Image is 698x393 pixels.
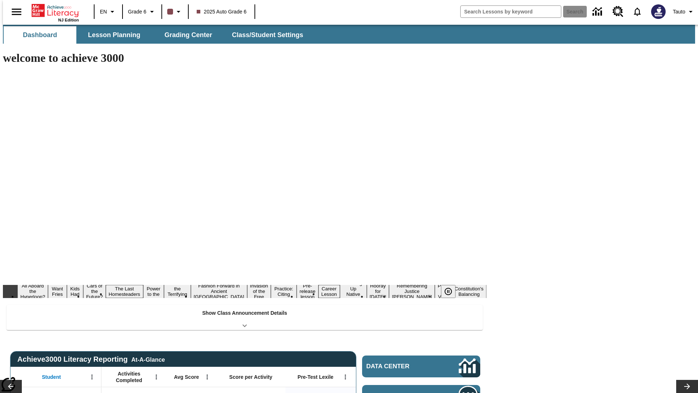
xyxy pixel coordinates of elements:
a: Home [32,3,79,18]
span: Grading Center [164,31,212,39]
button: Open Menu [340,372,351,382]
button: Lesson Planning [78,26,151,44]
div: Home [32,3,79,22]
button: Slide 11 Pre-release lesson [297,282,318,301]
span: Grade 6 [128,8,147,16]
img: Avatar [651,4,666,19]
div: Show Class Announcement Details [7,305,483,330]
button: Select a new avatar [647,2,670,21]
button: Slide 2 Do You Want Fries With That? [48,274,67,309]
span: Class/Student Settings [232,31,303,39]
span: NJ Edition [58,18,79,22]
button: Slide 17 The Constitution's Balancing Act [452,279,486,303]
button: Open Menu [151,372,162,382]
p: Show Class Announcement Details [202,309,287,317]
span: Lesson Planning [88,31,140,39]
button: Slide 8 Fashion Forward in Ancient Rome [191,282,247,301]
div: At-A-Glance [131,355,165,363]
button: Lesson carousel, Next [676,380,698,393]
button: Open Menu [202,372,213,382]
span: EN [100,8,107,16]
span: 2025 Auto Grade 6 [197,8,247,16]
div: Pause [441,285,463,298]
button: Slide 3 Dirty Jobs Kids Had To Do [67,274,83,309]
div: SubNavbar [3,25,695,44]
input: search field [461,6,561,17]
h1: welcome to achieve 3000 [3,51,486,65]
button: Slide 10 Mixed Practice: Citing Evidence [271,279,297,303]
button: Slide 16 Point of View [435,282,452,301]
span: Tauto [673,8,685,16]
button: Slide 13 Cooking Up Native Traditions [340,279,367,303]
button: Pause [441,285,456,298]
button: Slide 14 Hooray for Constitution Day! [367,282,389,301]
button: Slide 15 Remembering Justice O'Connor [389,282,435,301]
button: Slide 5 The Last Homesteaders [106,285,143,298]
button: Slide 7 Attack of the Terrifying Tomatoes [164,279,191,303]
a: Data Center [588,2,608,22]
span: Score per Activity [229,374,273,380]
button: Profile/Settings [670,5,698,18]
span: Data Center [366,363,434,370]
span: Pre-Test Lexile [298,374,334,380]
a: Data Center [362,356,480,377]
span: Activities Completed [105,370,153,384]
button: Grading Center [152,26,225,44]
button: Class color is dark brown. Change class color [164,5,186,18]
a: Notifications [628,2,647,21]
button: Language: EN, Select a language [97,5,120,18]
span: Dashboard [23,31,57,39]
button: Slide 12 Career Lesson [318,285,340,298]
a: Resource Center, Will open in new tab [608,2,628,21]
button: Slide 9 The Invasion of the Free CD [247,277,271,306]
button: Slide 1 All Aboard the Hyperloop? [17,282,48,301]
button: Grade: Grade 6, Select a grade [125,5,159,18]
span: Student [42,374,61,380]
span: Avg Score [174,374,199,380]
button: Slide 6 Solar Power to the People [143,279,164,303]
button: Open Menu [87,372,97,382]
button: Class/Student Settings [226,26,309,44]
div: SubNavbar [3,26,310,44]
span: Achieve3000 Literacy Reporting [17,355,165,364]
button: Dashboard [4,26,76,44]
button: Slide 4 Cars of the Future? [83,282,106,301]
button: Open side menu [6,1,27,23]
